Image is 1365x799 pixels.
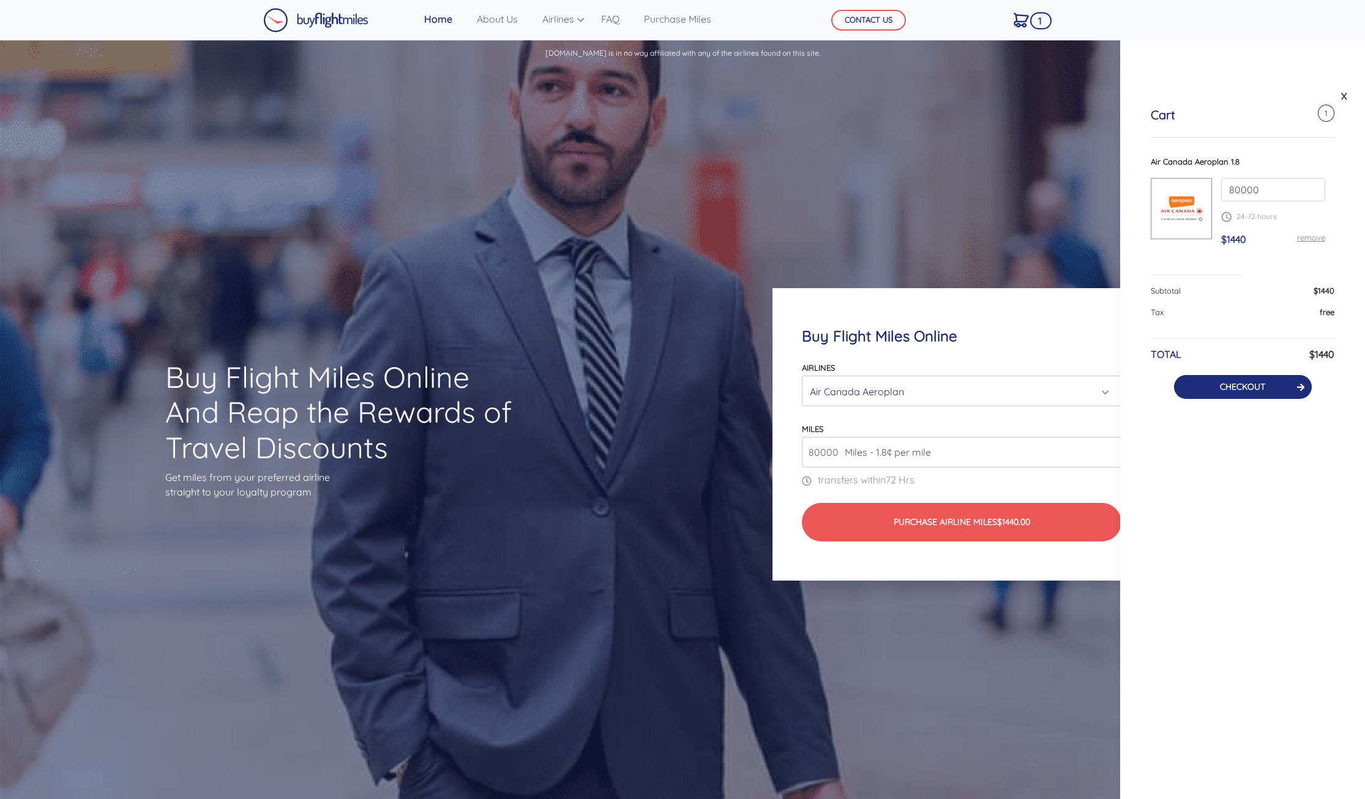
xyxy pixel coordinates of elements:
span: 1 [1030,12,1052,29]
span: Miles - 1.8¢ per mile [839,445,931,459]
h6: $1440 [1309,349,1334,360]
button: CONTACT US [831,10,906,31]
img: Cart [1014,13,1029,28]
span: Air Canada Aeroplan 1.8 [1151,157,1240,166]
h4: Buy Flight Miles Online [802,327,1122,345]
span: $1440 [1314,286,1334,295]
a: Buy Flight Miles Logo [263,5,368,35]
a: Purchase Miles [639,7,716,31]
p: transfers within [802,472,1122,487]
a: Home [419,7,457,31]
p: Get miles from your preferred airline straight to your loyalty program [165,470,518,499]
div: Air Canada Aeroplan [810,380,1107,403]
span: $1440 [1221,233,1246,245]
span: 72 Hrs [886,474,914,486]
a: X [1338,87,1350,105]
span: Tax [1151,307,1164,317]
span: Subtotal [1151,286,1181,295]
button: CHECKOUT [1174,375,1312,399]
button: Air Canada Aeroplan [802,376,1122,406]
a: About Us [472,7,523,31]
a: Airlines [537,7,582,31]
img: Aer-Canada-Aeroplane.png [1151,195,1211,222]
img: schedule.png [1221,212,1232,222]
a: remove [1297,232,1325,242]
h6: TOTAL [1151,349,1181,360]
label: Airlines [802,363,835,373]
h5: Cart [1151,108,1175,122]
span: $1440.00 [997,516,1030,527]
span: 1 [1318,105,1334,122]
span: free [1320,307,1334,317]
img: Buy Flight Miles Logo [263,8,368,32]
a: CHECKOUT [1220,381,1265,392]
a: FAQ [596,7,624,31]
label: miles [802,424,823,434]
a: 1 [1009,7,1034,32]
h1: Buy Flight Miles Online And Reap the Rewards of Travel Discounts [165,360,518,466]
button: Purchase Airline Miles$1440.00 [802,503,1122,541]
p: 24-72 hours [1221,211,1325,222]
